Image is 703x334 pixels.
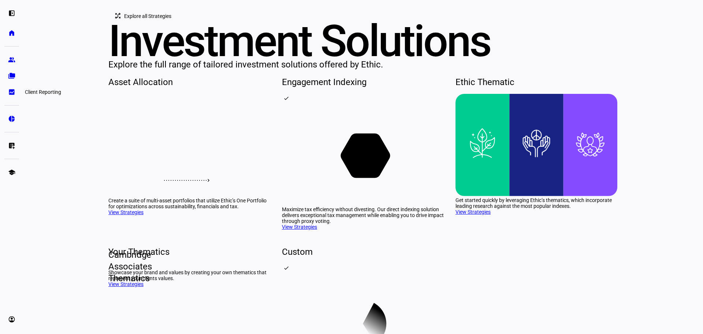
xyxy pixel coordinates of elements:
[283,265,289,271] mat-icon: check
[283,95,289,101] mat-icon: check
[22,88,64,96] div: Client Reporting
[108,281,144,287] a: View Strategies
[455,76,617,88] div: Ethic Thematic
[4,69,19,83] a: folder_copy
[108,198,270,209] div: Create a suite of multi-asset portfolios that utilize Ethic’s One Portfolio for optimizations acr...
[108,59,618,70] div: Explore the full range of tailored investment solutions offered by Ethic.
[108,23,618,59] div: Investment Solutions
[8,88,15,96] eth-mat-symbol: bid_landscape
[8,10,15,17] eth-mat-symbol: left_panel_open
[108,269,270,281] div: Showcase your brand and values by creating your own thematics that represent your clients values.
[282,224,317,230] a: View Strategies
[8,115,15,122] eth-mat-symbol: pie_chart
[8,142,15,149] eth-mat-symbol: list_alt_add
[8,169,15,176] eth-mat-symbol: school
[103,249,114,284] span: Cambridge Associates Thematics
[455,197,617,209] div: Get started quickly by leveraging Ethic’s thematics, which incorporate leading research against t...
[282,246,444,258] div: Custom
[124,9,171,23] span: Explore all Strategies
[114,12,122,19] mat-icon: tactic
[108,9,180,23] button: Explore all Strategies
[282,206,444,224] div: Maximize tax efficiency without divesting. Our direct indexing solution delivers exceptional tax ...
[4,52,19,67] a: group
[8,72,15,80] eth-mat-symbol: folder_copy
[108,209,144,215] a: View Strategies
[8,56,15,63] eth-mat-symbol: group
[4,85,19,99] a: bid_landscape
[4,26,19,40] a: home
[4,111,19,126] a: pie_chart
[455,209,491,215] a: View Strategies
[282,76,444,88] div: Engagement Indexing
[8,29,15,37] eth-mat-symbol: home
[8,316,15,323] eth-mat-symbol: account_circle
[108,246,270,258] div: Your Thematics
[108,76,270,88] div: Asset Allocation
